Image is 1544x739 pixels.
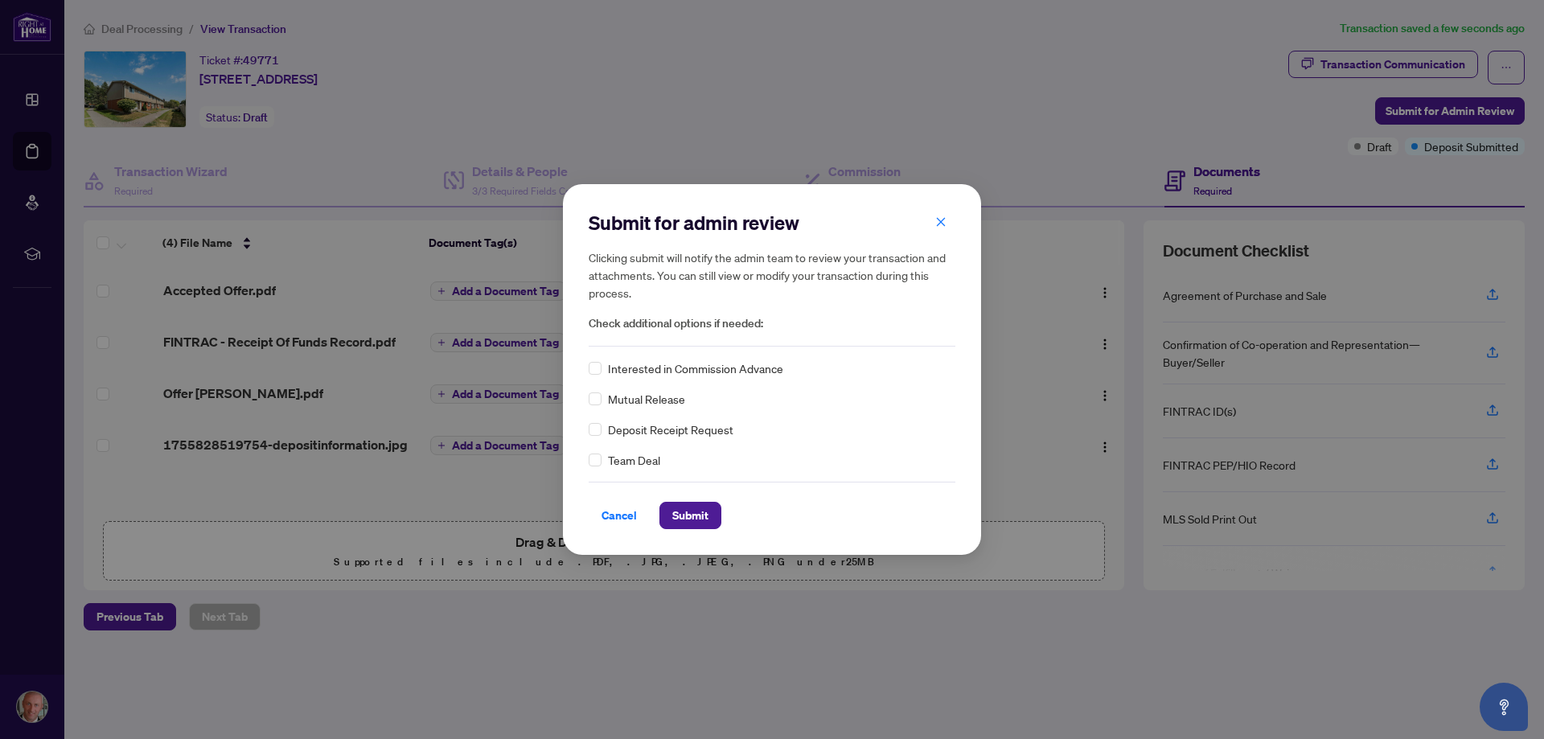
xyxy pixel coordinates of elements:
button: Cancel [589,502,650,529]
div: Domain Overview [61,95,144,105]
div: v 4.0.25 [45,26,79,39]
span: Mutual Release [608,390,685,408]
span: Interested in Commission Advance [608,359,783,377]
img: logo_orange.svg [26,26,39,39]
img: tab_domain_overview_orange.svg [43,93,56,106]
span: Check additional options if needed: [589,314,955,333]
span: Team Deal [608,451,660,469]
h5: Clicking submit will notify the admin team to review your transaction and attachments. You can st... [589,248,955,302]
button: Submit [659,502,721,529]
span: Submit [672,503,708,528]
div: Domain: [PERSON_NAME][DOMAIN_NAME] [42,42,266,55]
img: website_grey.svg [26,42,39,55]
div: Keywords by Traffic [178,95,271,105]
span: Cancel [602,503,637,528]
button: Open asap [1480,683,1528,731]
img: tab_keywords_by_traffic_grey.svg [160,93,173,106]
span: Deposit Receipt Request [608,421,733,438]
h2: Submit for admin review [589,210,955,236]
span: close [935,216,947,228]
